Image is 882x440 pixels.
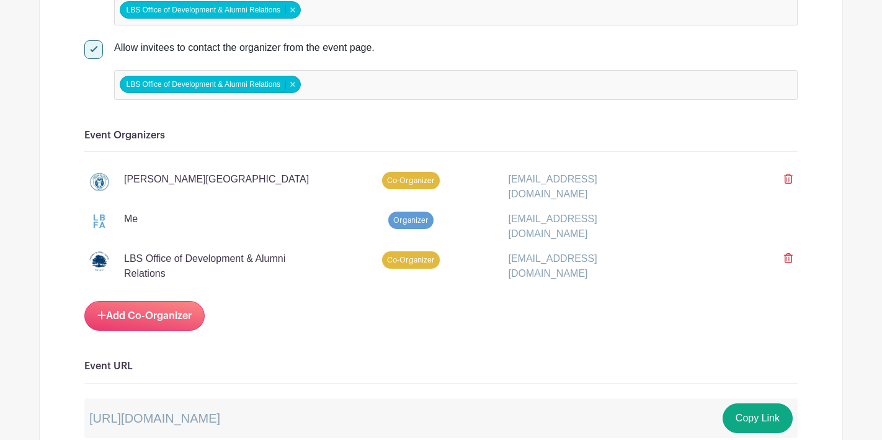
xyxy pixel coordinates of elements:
button: Copy Link [723,403,793,433]
input: false [303,2,413,20]
img: LBS%20TranLogo.png [89,251,109,271]
p: Me [124,212,138,227]
span: Organizer [388,212,434,229]
h6: Event Organizers [84,130,798,141]
div: [EMAIL_ADDRESS][DOMAIN_NAME] [501,212,681,241]
p: LBS Office of Development & Alumni Relations [124,251,314,281]
div: Allow invitees to contact the organizer from the event page. [114,40,798,55]
div: [EMAIL_ADDRESS][DOMAIN_NAME] [501,172,681,202]
img: LBFArev.png [89,212,109,231]
button: Remove item: '173769' [285,6,300,14]
p: [URL][DOMAIN_NAME] [89,409,220,428]
button: Remove item: '173769' [285,80,300,89]
div: LBS Office of Development & Alumni Relations [120,76,301,93]
a: Add Co-Organizer [84,301,205,331]
span: Co-Organizer [382,251,440,269]
div: LBS Office of Development & Alumni Relations [120,1,301,19]
p: [PERSON_NAME][GEOGRAPHIC_DATA] [124,172,309,187]
div: [EMAIL_ADDRESS][DOMAIN_NAME] [501,251,681,281]
span: Co-Organizer [382,172,440,189]
h6: Event URL [84,361,798,372]
img: lbs%20logo%20owl.jpeg [89,172,109,192]
input: false [303,76,413,94]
